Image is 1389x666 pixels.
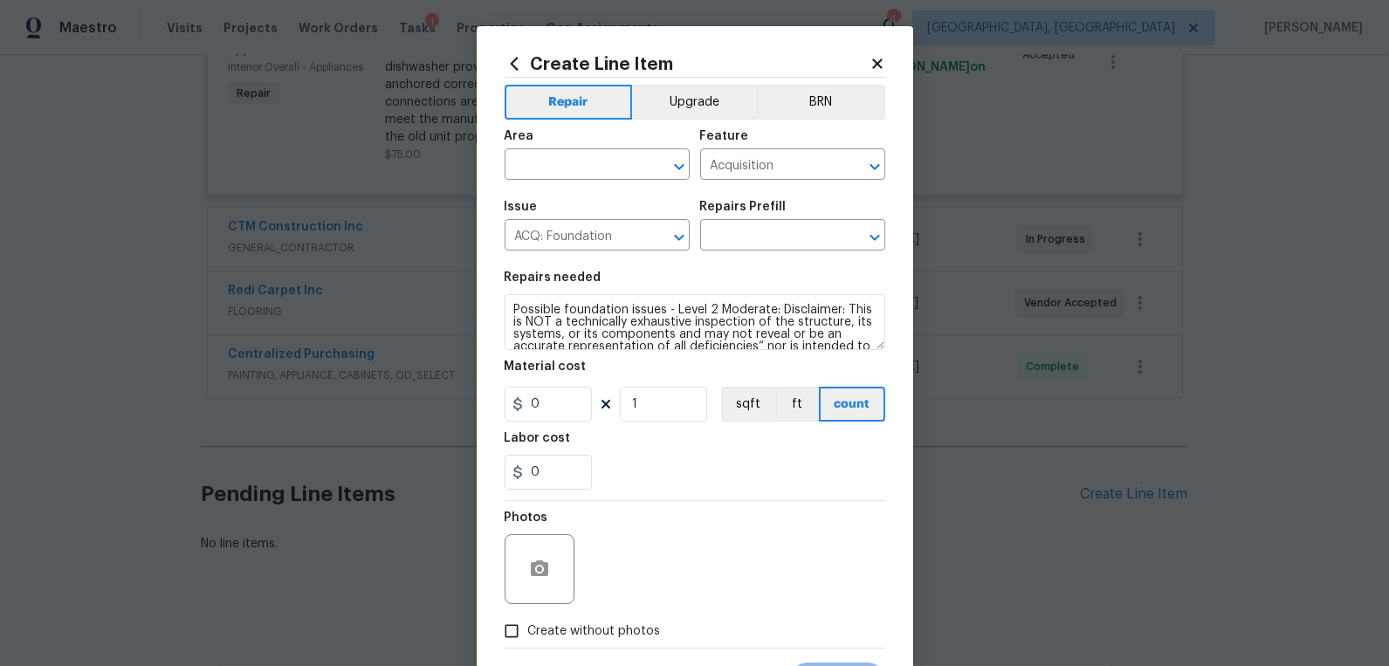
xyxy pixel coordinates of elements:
button: Upgrade [632,85,757,120]
h5: Issue [505,201,538,213]
button: ft [775,387,819,422]
button: sqft [721,387,775,422]
h2: Create Line Item [505,54,870,73]
span: Create without photos [528,622,661,641]
h5: Repairs needed [505,271,602,284]
button: count [819,387,885,422]
button: BRN [757,85,885,120]
button: Open [667,154,691,179]
h5: Material cost [505,360,587,373]
h5: Labor cost [505,432,571,444]
h5: Photos [505,512,548,524]
button: Repair [505,85,633,120]
h5: Area [505,130,534,142]
h5: Repairs Prefill [700,201,787,213]
button: Open [863,225,887,250]
h5: Feature [700,130,749,142]
button: Open [863,154,887,179]
button: Open [667,225,691,250]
